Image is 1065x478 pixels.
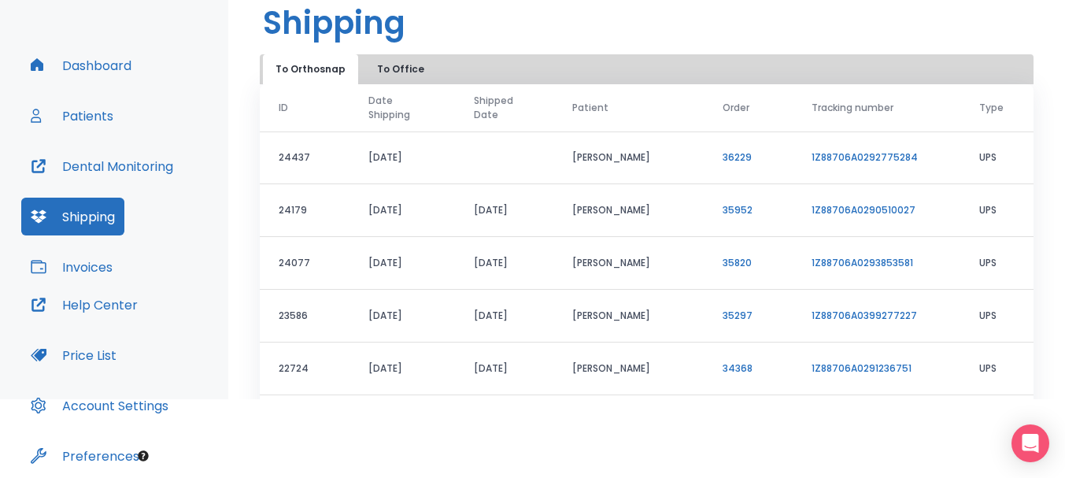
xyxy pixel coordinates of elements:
a: 35297 [723,309,753,322]
a: 35820 [723,256,752,269]
button: Patients [21,97,123,135]
td: [PERSON_NAME] [553,184,704,237]
a: 1Z88706A0293853581 [812,256,913,269]
button: Dental Monitoring [21,147,183,185]
button: Preferences [21,437,149,475]
td: 22305 [260,395,349,448]
span: Tracking number [812,101,893,115]
td: [DATE] [349,237,455,290]
td: 24437 [260,132,349,184]
a: 1Z88706A0399277227 [812,309,917,322]
span: Date Shipping [368,94,425,122]
a: 35952 [723,203,753,217]
td: [DATE] [349,343,455,395]
td: [DATE] [349,395,455,448]
span: Patient [572,101,608,115]
td: [PERSON_NAME] [553,290,704,343]
button: To Office [361,54,440,84]
td: 24077 [260,237,349,290]
td: [DATE] [455,343,553,395]
span: Shipped Date [474,94,534,122]
span: Order [723,101,749,115]
td: 22724 [260,343,349,395]
td: UPS [960,237,1034,290]
td: [DATE] [455,237,553,290]
td: [PERSON_NAME] [553,237,704,290]
a: 1Z88706A0290510027 [812,203,915,217]
button: To Orthosnap [263,54,358,84]
button: Invoices [21,248,122,286]
button: Price List [21,336,126,374]
a: 36229 [723,150,752,164]
td: UPS [960,343,1034,395]
div: Tooltip anchor [136,449,150,463]
td: [PERSON_NAME] [553,395,704,448]
td: [DATE] [455,290,553,343]
td: [DATE] [349,184,455,237]
div: Open Intercom Messenger [1011,424,1049,462]
button: Shipping [21,198,124,235]
button: Account Settings [21,387,178,424]
td: [DATE] [349,132,455,184]
td: [DATE] [455,395,553,448]
span: Type [979,101,1004,115]
td: 24179 [260,184,349,237]
div: tabs [263,54,443,84]
a: 1Z88706A0292775284 [812,150,918,164]
a: 34368 [723,361,753,375]
td: 23586 [260,290,349,343]
td: [DATE] [455,184,553,237]
td: UPS [960,290,1034,343]
span: ID [279,101,288,115]
td: [DATE] [349,290,455,343]
a: 1Z88706A0291236751 [812,361,912,375]
td: UPS [960,184,1034,237]
td: UPS [960,395,1034,448]
td: [PERSON_NAME] [553,132,704,184]
td: UPS [960,132,1034,184]
button: Dashboard [21,46,141,84]
button: Help Center [21,286,147,324]
td: [PERSON_NAME] [553,343,704,395]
